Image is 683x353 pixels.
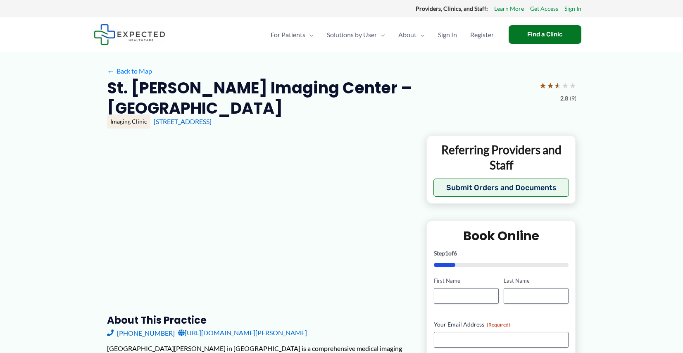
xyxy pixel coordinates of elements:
p: Step of [434,250,569,256]
label: First Name [434,277,499,285]
span: ← [107,67,115,75]
span: ★ [569,78,576,93]
span: ★ [562,78,569,93]
a: [URL][DOMAIN_NAME][PERSON_NAME] [178,327,307,339]
a: Find a Clinic [509,25,581,44]
span: Menu Toggle [305,20,314,49]
span: 1 [445,250,448,257]
span: (9) [570,93,576,104]
span: Menu Toggle [377,20,385,49]
a: ←Back to Map [107,65,152,77]
span: For Patients [271,20,305,49]
a: Register [464,20,500,49]
span: ★ [547,78,554,93]
a: AboutMenu Toggle [392,20,431,49]
span: About [398,20,416,49]
nav: Primary Site Navigation [264,20,500,49]
strong: Providers, Clinics, and Staff: [416,5,488,12]
span: (Required) [487,322,510,328]
span: ★ [539,78,547,93]
span: Solutions by User [327,20,377,49]
span: Sign In [438,20,457,49]
button: Submit Orders and Documents [433,179,569,197]
span: 6 [454,250,457,257]
div: Imaging Clinic [107,114,150,129]
a: Sign In [431,20,464,49]
a: For PatientsMenu Toggle [264,20,320,49]
span: ★ [554,78,562,93]
a: Get Access [530,3,558,14]
h2: Book Online [434,228,569,244]
a: Solutions by UserMenu Toggle [320,20,392,49]
a: [PHONE_NUMBER] [107,327,175,339]
img: Expected Healthcare Logo - side, dark font, small [94,24,165,45]
label: Your Email Address [434,320,569,329]
a: Learn More [494,3,524,14]
a: [STREET_ADDRESS] [154,117,212,125]
h3: About this practice [107,314,413,327]
p: Referring Providers and Staff [433,142,569,172]
label: Last Name [504,277,569,285]
span: Register [470,20,494,49]
a: Sign In [564,3,581,14]
span: Menu Toggle [416,20,425,49]
h2: St. [PERSON_NAME] Imaging Center – [GEOGRAPHIC_DATA] [107,78,533,119]
span: 2.8 [560,93,568,104]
